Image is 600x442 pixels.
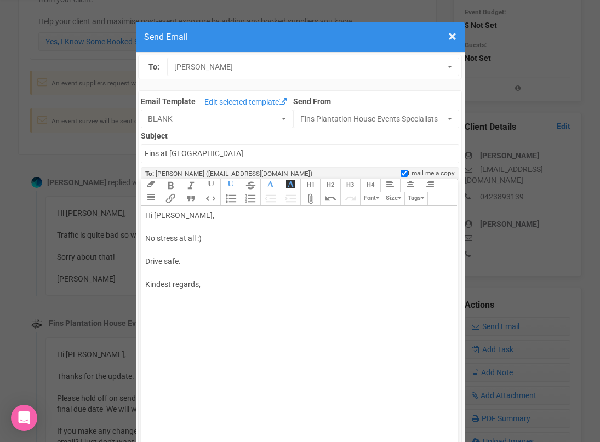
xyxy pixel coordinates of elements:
span: H1 [307,181,315,188]
button: Bold [161,179,180,192]
label: Email Template [141,96,196,107]
button: Bullets [220,192,240,205]
button: Decrease Level [260,192,280,205]
span: × [448,27,456,45]
button: Quote [181,192,201,205]
button: Numbers [241,192,260,205]
button: Increase Level [281,192,300,205]
button: Heading 3 [340,179,360,192]
label: Subject [141,128,459,141]
span: H4 [367,181,374,188]
button: Tags [404,192,428,205]
a: Edit selected template [202,96,289,110]
span: BLANK [148,113,279,124]
button: Align Right [420,179,439,192]
span: [PERSON_NAME] ([EMAIL_ADDRESS][DOMAIN_NAME]) [156,170,312,177]
button: Font Colour [260,179,280,192]
button: Font [360,192,382,205]
button: Heading 2 [320,179,340,192]
button: Align Center [400,179,420,192]
button: Align Left [380,179,400,192]
h4: Send Email [144,30,456,44]
label: To: [148,61,159,73]
span: Fins Plantation House Events Specialists [300,113,445,124]
button: Code [201,192,220,205]
button: Underline [201,179,220,192]
button: Undo [320,192,340,205]
button: Italic [181,179,201,192]
label: Send From [293,94,460,107]
button: Heading 4 [360,179,380,192]
span: H2 [327,181,334,188]
button: Redo [340,192,360,205]
span: H3 [346,181,354,188]
button: Heading 1 [300,179,320,192]
button: Size [382,192,404,205]
div: Hi [PERSON_NAME], No stress at all :) Drive safe. Kindest regards, [145,210,450,313]
button: Align Justified [141,192,161,205]
span: [PERSON_NAME] [174,61,445,72]
button: Strikethrough [241,179,260,192]
button: Clear Formatting at cursor [141,179,161,192]
button: Font Background [281,179,300,192]
strong: To: [145,170,154,177]
button: Link [161,192,180,205]
div: Open Intercom Messenger [11,405,37,431]
span: Email me a copy [408,169,455,178]
button: Attach Files [300,192,320,205]
button: Underline Colour [220,179,240,192]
